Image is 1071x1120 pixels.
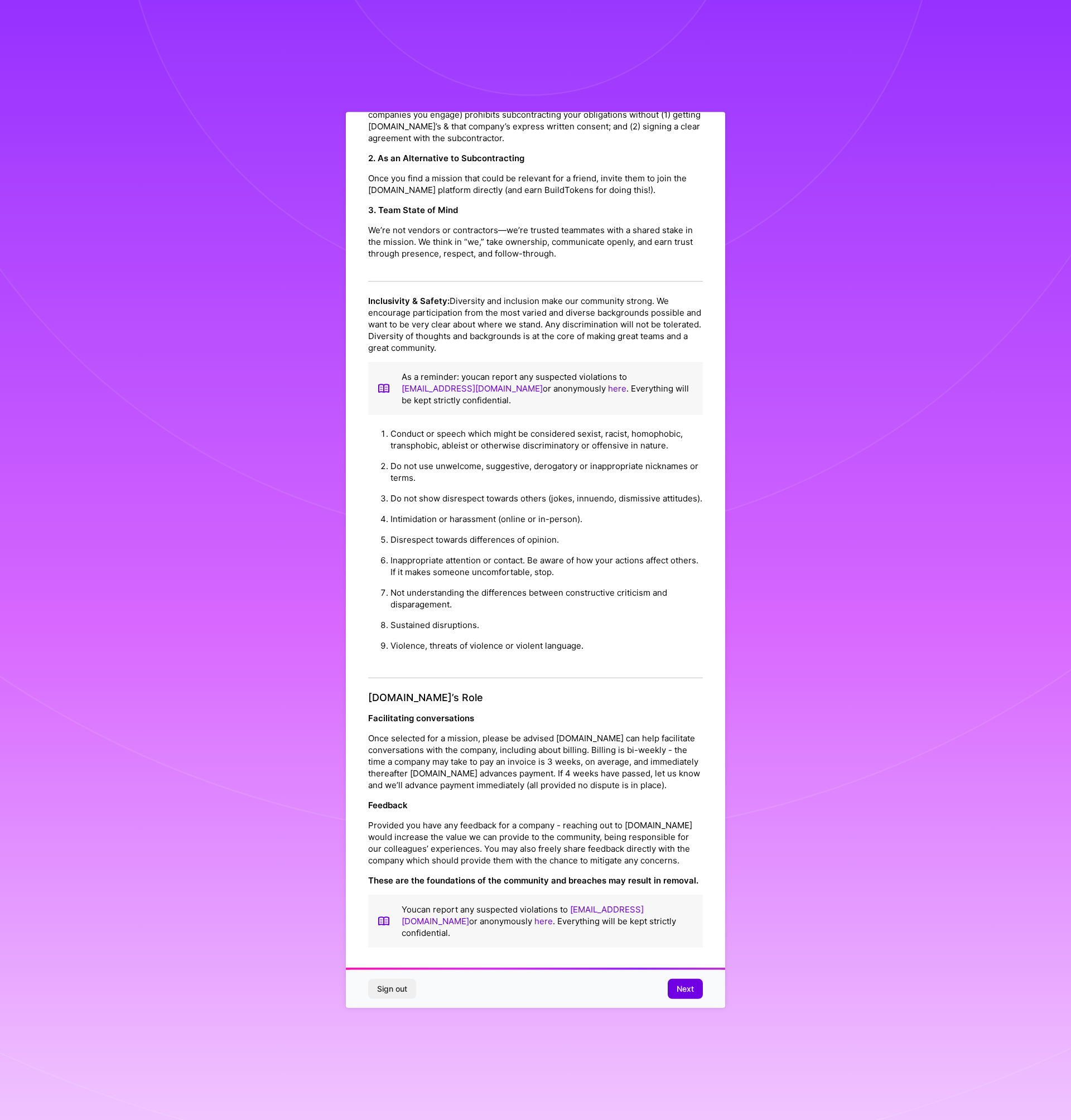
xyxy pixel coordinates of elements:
p: Diversity and inclusion make our community strong. We encourage participation from the most varie... [368,295,703,354]
img: book icon [377,371,390,406]
p: Once selected for a mission, please be advised [DOMAIN_NAME] can help facilitate conversations wi... [368,732,703,791]
li: Do not show disrespect towards others (jokes, innuendo, dismissive attitudes). [390,488,703,509]
li: Intimidation or harassment (online or in-person). [390,509,703,529]
p: Once you find a mission that could be relevant for a friend, invite them to join the [DOMAIN_NAME... [368,172,703,196]
strong: Feedback [368,800,408,810]
li: Violence, threats of violence or violent language. [390,635,703,656]
strong: Inclusivity & Safety: [368,296,450,306]
li: Disrespect towards differences of opinion. [390,529,703,550]
button: Next [668,979,703,999]
h4: [DOMAIN_NAME]’s Role [368,692,703,704]
p: As a reminder: you can report any suspected violations to or anonymously . Everything will be kep... [402,371,694,406]
strong: Facilitating conversations [368,713,474,723]
a: [EMAIL_ADDRESS][DOMAIN_NAME] [402,383,543,394]
li: Inappropriate attention or contact. Be aware of how your actions affect others. If it makes someo... [390,550,703,582]
a: here [608,383,626,394]
strong: 2. As an Alternative to Subcontracting [368,153,524,163]
strong: These are the foundations of the community and breaches may result in removal. [368,875,698,886]
strong: 3. Team State of Mind [368,205,458,215]
span: Sign out [377,983,407,995]
li: Sustained disruptions. [390,615,703,635]
button: Sign out [368,979,416,999]
a: [EMAIL_ADDRESS][DOMAIN_NAME] [402,904,644,926]
p: For transparency’s sake, the Builder Agreement (that you’ll typically sign with the companies you... [368,97,703,144]
li: Not understanding the differences between constructive criticism and disparagement. [390,582,703,615]
p: Provided you have any feedback for a company - reaching out to [DOMAIN_NAME] would increase the v... [368,819,703,866]
li: Do not use unwelcome, suggestive, derogatory or inappropriate nicknames or terms. [390,456,703,488]
p: You can report any suspected violations to or anonymously . Everything will be kept strictly conf... [402,904,694,939]
img: book icon [377,904,390,939]
a: here [534,916,553,926]
span: Next [677,983,694,995]
p: We’re not vendors or contractors—we’re trusted teammates with a shared stake in the mission. We t... [368,224,703,259]
li: Conduct or speech which might be considered sexist, racist, homophobic, transphobic, ableist or o... [390,423,703,456]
